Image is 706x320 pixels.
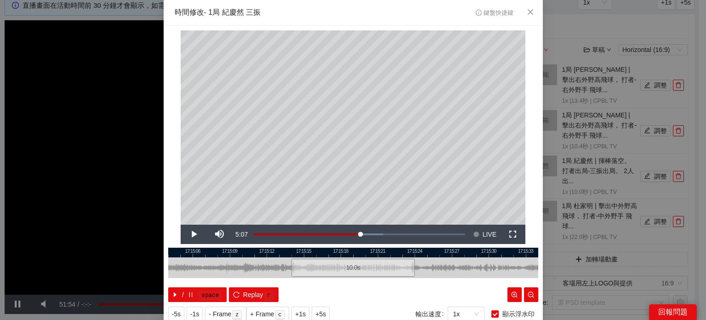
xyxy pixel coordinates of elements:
[315,309,326,319] span: +5s
[233,310,242,320] kbd: z
[499,309,538,319] span: 顯示浮水印
[528,291,534,299] span: zoom-out
[507,287,522,302] button: zoom-in
[483,225,496,244] span: LIVE
[649,304,697,320] div: 回報問題
[291,259,415,277] div: 10.0 s
[181,30,525,225] div: Video Player
[188,291,194,299] span: pause
[527,8,534,16] span: close
[250,309,274,319] span: + Frame
[229,287,278,302] button: reloadReplayr
[233,291,239,299] span: reload
[206,225,232,244] button: Mute
[209,309,231,319] span: - Frame
[172,291,178,299] span: caret-right
[254,233,465,235] div: Progress Bar
[235,231,248,238] span: 5:07
[500,225,525,244] button: Fullscreen
[190,309,199,319] span: -1s
[511,291,518,299] span: zoom-in
[295,309,306,319] span: +1s
[182,290,184,300] span: /
[175,7,261,18] div: 時間修改 - 1局 紀慶然 三振
[199,291,222,300] kbd: space
[524,287,538,302] button: zoom-out
[264,291,273,300] kbd: r
[470,225,500,244] button: Seek to live, currently behind live
[476,10,482,16] span: info-circle
[168,287,227,302] button: caret-right/pausespace
[172,309,181,319] span: -5s
[275,310,285,320] kbd: c
[476,10,513,16] span: 鍵盤快捷鍵
[243,290,263,300] span: Replay
[181,225,206,244] button: Play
